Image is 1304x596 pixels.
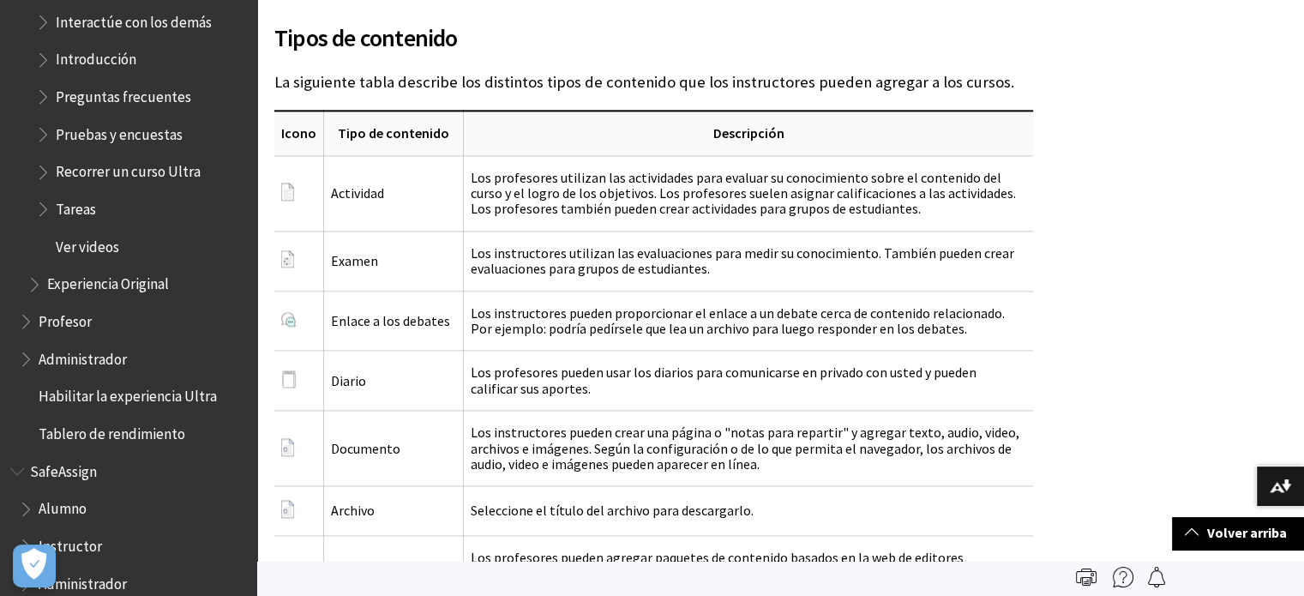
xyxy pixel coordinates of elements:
[464,231,1033,291] td: Los instructores utilizan las evaluaciones para medir su conocimiento. También pueden crear evalu...
[56,195,96,218] span: Tareas
[1172,517,1304,549] a: Volver arriba
[274,71,1033,93] p: La siguiente tabla describe los distintos tipos de contenido que los instructores pueden agregar ...
[464,486,1033,535] td: Seleccione el título del archivo para descargarlo.
[56,8,212,31] span: Interactúe con los demás
[39,307,92,330] span: Profesor
[56,82,191,105] span: Preguntas frecuentes
[324,411,464,486] td: Documento
[56,45,136,69] span: Introducción
[47,270,169,293] span: Experiencia Original
[56,232,119,256] span: Ver videos
[1113,567,1133,587] img: More help
[324,111,464,155] th: Tipo de contenido
[39,569,127,593] span: Administrador
[324,351,464,411] td: Diario
[30,457,97,480] span: SafeAssign
[324,231,464,291] td: Examen
[274,111,324,155] th: Icono
[324,155,464,231] td: Actividad
[1076,567,1097,587] img: Print
[1146,567,1167,587] img: Follow this page
[39,382,217,406] span: Habilitar la experiencia Ultra
[464,291,1033,351] td: Los instructores pueden proporcionar el enlace a un debate cerca de contenido relacionado. Por ej...
[464,111,1033,155] th: Descripción
[464,411,1033,486] td: Los instructores pueden crear una página o "notas para repartir" y agregar texto, audio, video, a...
[56,120,183,143] span: Pruebas y encuestas
[39,419,185,442] span: Tablero de rendimiento
[324,486,464,535] td: Archivo
[39,532,102,555] span: Instructor
[56,158,201,181] span: Recorrer un curso Ultra
[13,545,56,587] button: Abrir preferencias
[464,351,1033,411] td: Los profesores pueden usar los diarios para comunicarse en privado con usted y pueden calificar s...
[39,495,87,518] span: Alumno
[39,345,127,368] span: Administrador
[324,291,464,351] td: Enlace a los debates
[464,155,1033,231] td: Los profesores utilizan las actividades para evaluar su conocimiento sobre el contenido del curso...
